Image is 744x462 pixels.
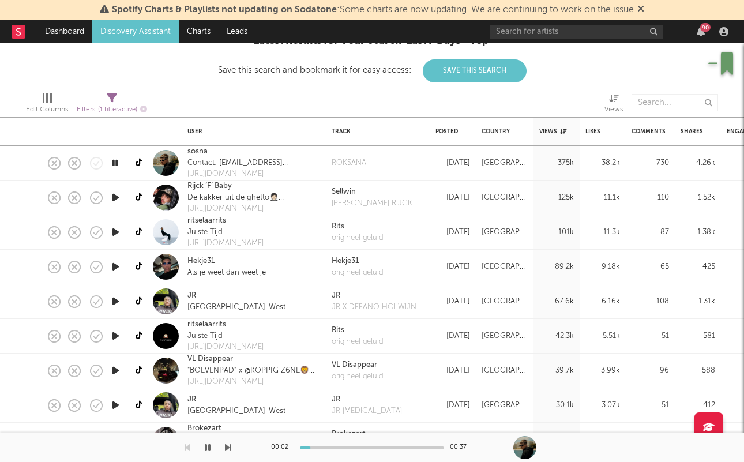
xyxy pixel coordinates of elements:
[187,290,196,302] a: JR
[482,226,528,239] div: [GEOGRAPHIC_DATA]
[585,399,620,412] div: 3.07k
[187,192,288,204] div: De kakker uit de ghetto🤵🏻🥷🏼 Zó dan.
[187,341,264,353] a: [URL][DOMAIN_NAME]
[187,203,288,215] a: [URL][DOMAIN_NAME]
[187,157,320,169] div: Contact: [EMAIL_ADDRESS][DOMAIN_NAME]
[179,20,219,43] a: Charts
[218,66,527,74] div: Save this search and bookmark it for easy access:
[332,221,384,232] a: Rits
[585,191,620,205] div: 11.1k
[435,364,470,378] div: [DATE]
[271,441,294,455] div: 00:02
[490,25,663,39] input: Search for artists
[482,260,528,274] div: [GEOGRAPHIC_DATA]
[435,260,470,274] div: [DATE]
[539,364,574,378] div: 39.7k
[681,226,715,239] div: 1.38k
[482,399,528,412] div: [GEOGRAPHIC_DATA]
[187,376,320,388] div: [URL][DOMAIN_NAME]
[585,295,620,309] div: 6.16k
[482,295,528,309] div: [GEOGRAPHIC_DATA]
[435,329,470,343] div: [DATE]
[332,290,424,302] a: JR
[632,260,669,274] div: 65
[187,302,285,313] div: [GEOGRAPHIC_DATA]-West
[681,364,715,378] div: 588
[539,329,574,343] div: 42.3k
[112,5,337,14] span: Spotify Charts & Playlists not updating on Sodatone
[539,191,574,205] div: 125k
[26,103,68,117] div: Edit Columns
[112,5,634,14] span: : Some charts are now updating. We are continuing to work on the issue
[632,364,669,378] div: 96
[585,128,603,135] div: Likes
[435,226,470,239] div: [DATE]
[332,232,384,244] a: origineel geluid
[187,256,215,267] a: Hekje31
[332,256,384,267] a: Hekje31
[332,359,384,371] a: VL Disappear
[482,329,528,343] div: [GEOGRAPHIC_DATA]
[332,186,424,198] a: Sellwin
[187,181,232,192] a: Rijck ‘F’ Baby
[187,267,266,279] div: Als je weet dan weet je
[632,128,666,135] div: Comments
[632,329,669,343] div: 51
[187,215,226,227] a: ritselaarrits
[632,295,669,309] div: 108
[539,295,574,309] div: 67.6k
[187,168,320,180] div: [URL][DOMAIN_NAME]
[585,329,620,343] div: 5.51k
[187,354,233,365] a: VL Disappear
[435,191,470,205] div: [DATE]
[539,226,574,239] div: 101k
[585,260,620,274] div: 9.18k
[187,227,264,238] div: Juiste Tijd
[632,156,669,170] div: 730
[332,336,384,348] div: origineel geluid
[482,156,528,170] div: [GEOGRAPHIC_DATA]
[482,128,522,135] div: Country
[681,156,715,170] div: 4.26k
[681,329,715,343] div: 581
[332,198,424,209] a: [PERSON_NAME] RIJCK BOKOESAM SAINT TROPEZ
[604,88,623,122] div: Views
[700,23,711,32] div: 90
[187,319,226,330] a: ritselaarrits
[77,88,147,122] div: Filters(1 filter active)
[632,191,669,205] div: 110
[332,371,384,382] div: origineel geluid
[92,20,179,43] a: Discovery Assistant
[435,128,464,135] div: Posted
[98,107,137,113] span: ( 1 filter active)
[187,146,208,157] a: sosna
[632,94,718,111] input: Search...
[37,20,92,43] a: Dashboard
[332,302,424,313] a: JR X DEFANO HOLWIJN WORDT [MEDICAL_DATA]
[450,441,473,455] div: 00:37
[681,260,715,274] div: 425
[423,59,527,82] button: Save This Search
[435,295,470,309] div: [DATE]
[187,238,264,249] a: [URL][DOMAIN_NAME]
[187,128,314,135] div: User
[332,405,402,417] a: JR [MEDICAL_DATA]
[681,128,703,135] div: Shares
[637,5,644,14] span: Dismiss
[604,103,623,117] div: Views
[332,157,366,169] a: ROKSANA
[482,191,528,205] div: [GEOGRAPHIC_DATA]
[332,394,402,405] a: JR
[332,429,424,440] a: Brokezart
[219,20,255,43] a: Leads
[187,405,285,417] div: [GEOGRAPHIC_DATA]-West
[435,156,470,170] div: [DATE]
